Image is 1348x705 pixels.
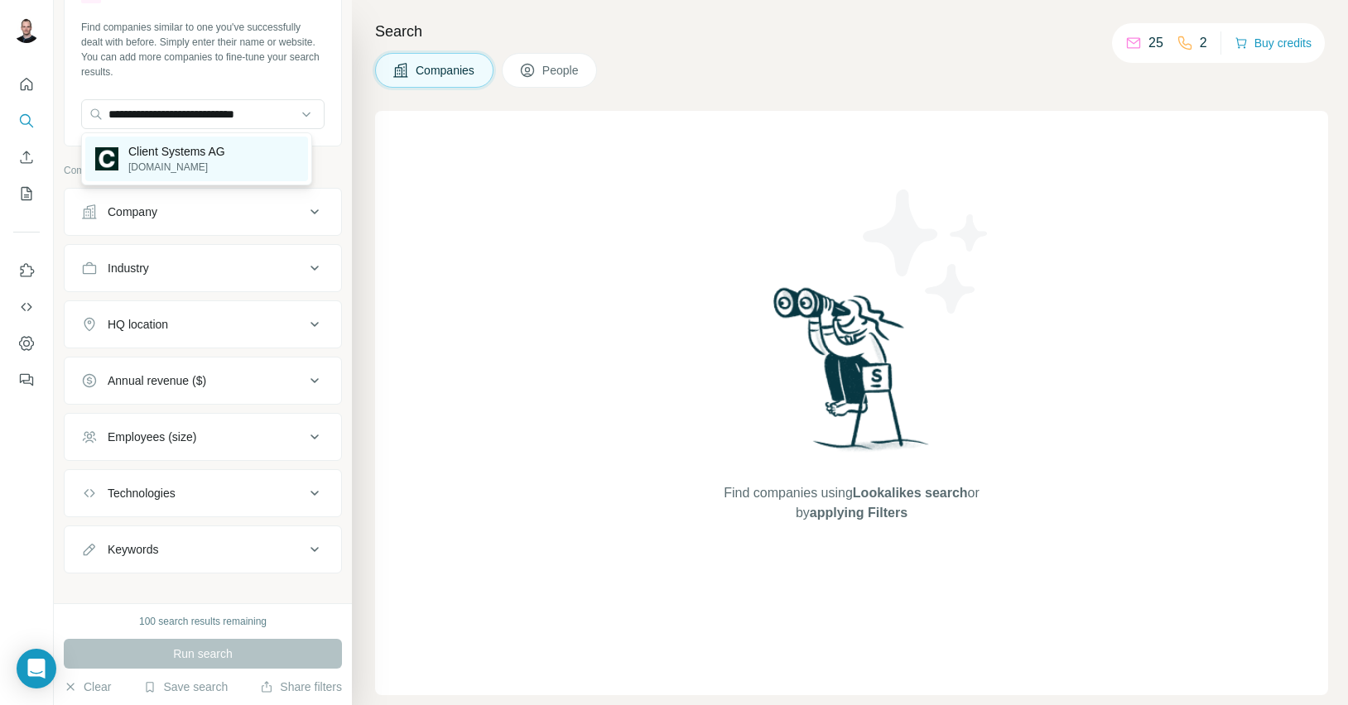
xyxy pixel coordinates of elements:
[108,260,149,276] div: Industry
[108,316,168,333] div: HQ location
[810,506,907,520] span: applying Filters
[108,372,206,389] div: Annual revenue ($)
[13,70,40,99] button: Quick start
[65,530,341,569] button: Keywords
[852,177,1001,326] img: Surfe Illustration - Stars
[13,329,40,358] button: Dashboard
[95,147,118,170] img: Client Systems AG
[17,649,56,688] div: Open Intercom Messenger
[108,541,158,558] div: Keywords
[139,614,267,629] div: 100 search results remaining
[64,163,342,178] p: Company information
[416,62,476,79] span: Companies
[65,192,341,232] button: Company
[13,106,40,136] button: Search
[13,365,40,395] button: Feedback
[65,305,341,344] button: HQ location
[108,204,157,220] div: Company
[128,160,225,175] p: [DOMAIN_NAME]
[1235,31,1312,55] button: Buy credits
[108,429,196,445] div: Employees (size)
[65,473,341,513] button: Technologies
[542,62,580,79] span: People
[719,483,984,523] span: Find companies using or by
[65,417,341,457] button: Employees (size)
[13,256,40,285] button: Use Surfe on LinkedIn
[64,679,111,695] button: Clear
[13,179,40,209] button: My lists
[143,679,228,695] button: Save search
[853,486,968,500] span: Lookalikes search
[13,17,40,43] img: Avatar
[766,283,938,468] img: Surfe Illustration - Woman searching with binoculars
[260,679,342,695] button: Share filters
[81,20,325,79] div: Find companies similar to one you've successfully dealt with before. Simply enter their name or w...
[375,20,1328,43] h4: Search
[128,143,225,160] p: Client Systems AG
[1148,33,1163,53] p: 25
[13,292,40,322] button: Use Surfe API
[13,142,40,172] button: Enrich CSV
[108,485,176,501] div: Technologies
[1200,33,1207,53] p: 2
[65,361,341,400] button: Annual revenue ($)
[65,248,341,288] button: Industry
